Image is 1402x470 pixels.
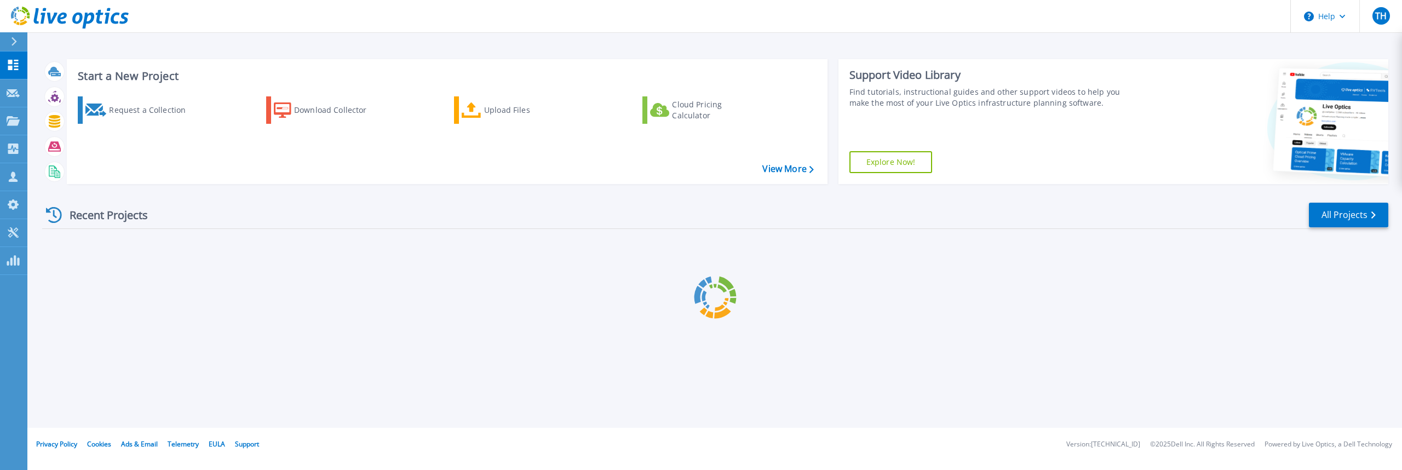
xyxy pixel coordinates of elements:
[849,87,1134,108] div: Find tutorials, instructional guides and other support videos to help you make the most of your L...
[266,96,388,124] a: Download Collector
[294,99,382,121] div: Download Collector
[672,99,760,121] div: Cloud Pricing Calculator
[1150,441,1255,448] li: © 2025 Dell Inc. All Rights Reserved
[1066,441,1140,448] li: Version: [TECHNICAL_ID]
[849,151,933,173] a: Explore Now!
[454,96,576,124] a: Upload Files
[109,99,197,121] div: Request a Collection
[484,99,572,121] div: Upload Files
[209,439,225,449] a: EULA
[168,439,199,449] a: Telemetry
[42,202,163,228] div: Recent Projects
[1309,203,1388,227] a: All Projects
[121,439,158,449] a: Ads & Email
[1375,12,1387,20] span: TH
[762,164,813,174] a: View More
[36,439,77,449] a: Privacy Policy
[78,96,200,124] a: Request a Collection
[87,439,111,449] a: Cookies
[849,68,1134,82] div: Support Video Library
[235,439,259,449] a: Support
[78,70,813,82] h3: Start a New Project
[642,96,765,124] a: Cloud Pricing Calculator
[1265,441,1392,448] li: Powered by Live Optics, a Dell Technology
